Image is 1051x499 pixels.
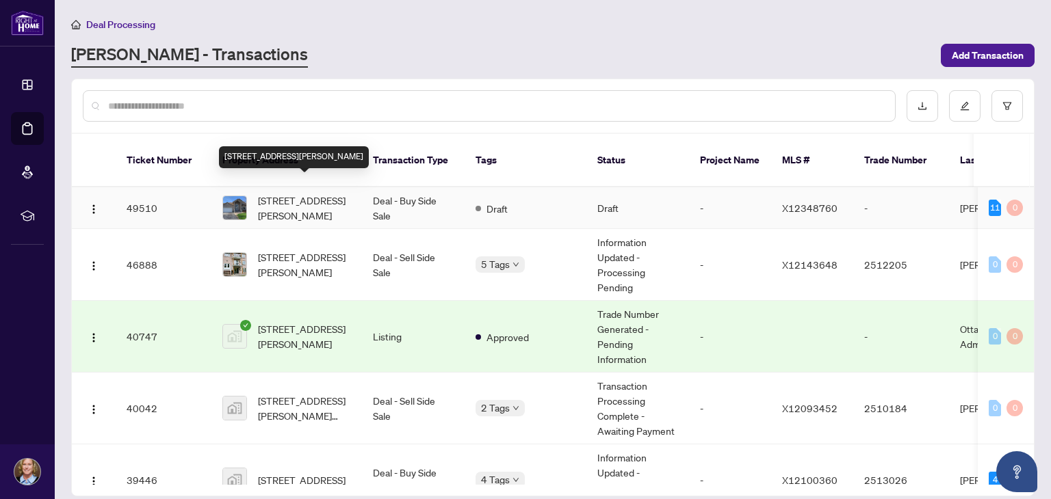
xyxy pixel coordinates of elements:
[465,134,586,187] th: Tags
[586,134,689,187] th: Status
[1007,328,1023,345] div: 0
[512,405,519,412] span: down
[88,332,99,343] img: Logo
[223,253,246,276] img: thumbnail-img
[782,402,838,414] span: X12093452
[989,328,1001,345] div: 0
[782,202,838,214] span: X12348760
[782,258,838,271] span: X12143648
[960,101,970,111] span: edit
[88,404,99,415] img: Logo
[211,134,362,187] th: Property Address
[83,254,105,275] button: Logo
[258,393,351,423] span: [STREET_ADDRESS][PERSON_NAME][PERSON_NAME]
[689,373,771,444] td: -
[989,472,1001,488] div: 4
[586,373,689,444] td: Transaction Processing Complete - Awaiting Payment
[1007,256,1023,273] div: 0
[989,256,1001,273] div: 0
[853,301,949,373] td: -
[586,187,689,229] td: Draft
[223,196,246,219] img: thumbnail-img
[853,229,949,301] td: 2512205
[116,373,211,444] td: 40042
[88,260,99,271] img: Logo
[481,256,510,272] span: 5 Tags
[853,373,949,444] td: 2510184
[88,204,99,215] img: Logo
[941,44,1035,67] button: Add Transaction
[71,20,81,29] span: home
[853,187,949,229] td: -
[362,187,465,229] td: Deal - Buy Side Sale
[481,472,510,487] span: 4 Tags
[83,325,105,347] button: Logo
[486,329,529,345] span: Approved
[481,400,510,416] span: 2 Tags
[689,301,771,373] td: -
[116,301,211,373] td: 40747
[258,249,351,280] span: [STREET_ADDRESS][PERSON_NAME]
[14,459,40,485] img: Profile Icon
[116,229,211,301] td: 46888
[586,229,689,301] td: Information Updated - Processing Pending
[258,321,351,351] span: [STREET_ADDRESS][PERSON_NAME]
[88,476,99,487] img: Logo
[771,134,853,187] th: MLS #
[782,474,838,486] span: X12100360
[689,229,771,301] td: -
[86,18,155,31] span: Deal Processing
[258,193,351,223] span: [STREET_ADDRESS][PERSON_NAME]
[1007,200,1023,216] div: 0
[362,373,465,444] td: Deal - Sell Side Sale
[512,476,519,483] span: down
[512,261,519,268] span: down
[71,43,308,68] a: [PERSON_NAME] - Transactions
[907,90,938,122] button: download
[989,200,1001,216] div: 11
[219,146,369,168] div: [STREET_ADDRESS][PERSON_NAME]
[1002,101,1012,111] span: filter
[362,134,465,187] th: Transaction Type
[689,134,771,187] th: Project Name
[918,101,927,111] span: download
[853,134,949,187] th: Trade Number
[949,90,981,122] button: edit
[362,301,465,373] td: Listing
[1007,400,1023,416] div: 0
[223,325,246,348] img: thumbnail-img
[362,229,465,301] td: Deal - Sell Side Sale
[11,10,44,36] img: logo
[116,134,211,187] th: Ticket Number
[486,201,508,216] span: Draft
[989,400,1001,416] div: 0
[689,187,771,229] td: -
[83,197,105,219] button: Logo
[83,397,105,419] button: Logo
[223,396,246,420] img: thumbnail-img
[258,472,346,487] span: [STREET_ADDRESS]
[586,301,689,373] td: Trade Number Generated - Pending Information
[116,187,211,229] td: 49510
[991,90,1023,122] button: filter
[996,451,1037,492] button: Open asap
[952,44,1024,66] span: Add Transaction
[83,469,105,491] button: Logo
[223,468,246,491] img: thumbnail-img
[240,320,251,331] span: check-circle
